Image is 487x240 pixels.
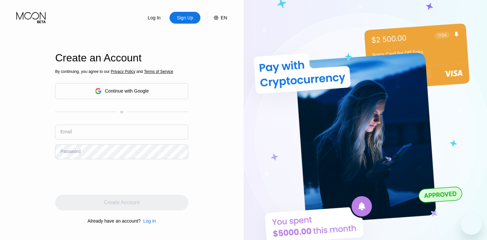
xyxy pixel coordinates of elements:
[141,218,156,224] div: Log In
[55,164,155,190] iframe: reCAPTCHA
[55,83,188,99] div: Continue with Google
[207,12,227,24] div: EN
[105,88,149,94] div: Continue with Google
[461,214,482,235] iframe: Button to launch messaging window
[111,69,135,74] span: Privacy Policy
[88,218,141,224] div: Already have an account?
[135,69,144,74] span: and
[60,149,80,154] div: Password
[120,110,124,114] div: or
[139,12,170,24] div: Log In
[147,14,161,21] div: Log In
[60,129,72,134] div: Email
[55,69,188,74] div: By continuing, you agree to our
[143,218,156,224] div: Log In
[144,69,173,74] span: Terms of Service
[176,14,194,21] div: Sign Up
[170,12,200,24] div: Sign Up
[55,52,188,64] div: Create an Account
[221,15,227,20] div: EN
